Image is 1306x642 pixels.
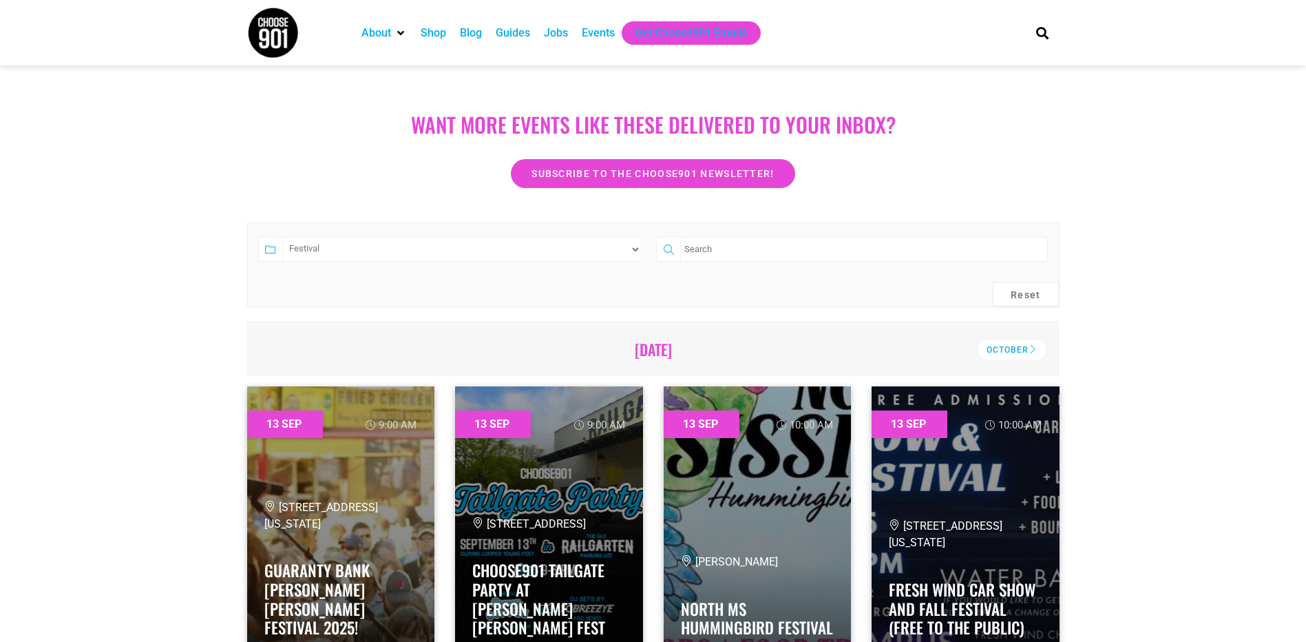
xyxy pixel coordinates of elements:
a: Get Choose901 Emails [635,25,747,41]
h2: Want more EVENTS LIKE THESE DELIVERED TO YOUR INBOX? [261,112,1046,137]
span: [PERSON_NAME] [681,555,778,568]
span: Subscribe to the Choose901 newsletter! [531,169,774,178]
div: Search [1031,21,1053,44]
a: North MS Hummingbird Festival [681,597,833,640]
span: [STREET_ADDRESS][US_STATE] [889,519,1002,549]
a: Subscribe to the Choose901 newsletter! [511,159,794,188]
button: Reset [993,282,1059,307]
span: [STREET_ADDRESS] [472,517,586,530]
a: Shop [421,25,446,41]
nav: Main nav [355,21,1013,45]
a: Jobs [544,25,568,41]
input: Search [680,237,1047,262]
a: About [361,25,391,41]
div: About [355,21,414,45]
a: Events [582,25,615,41]
a: Choose901 Tailgate Party at [PERSON_NAME] [PERSON_NAME] Fest [472,559,605,639]
a: Guides [496,25,530,41]
a: Blog [460,25,482,41]
h2: [DATE] [266,340,1040,358]
a: Guaranty Bank [PERSON_NAME] [PERSON_NAME] Festival 2025! [264,559,370,639]
span: [STREET_ADDRESS][US_STATE] [264,501,378,530]
a: Fresh Wind Car Show and Fall Festival (Free to the public) [889,578,1035,639]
